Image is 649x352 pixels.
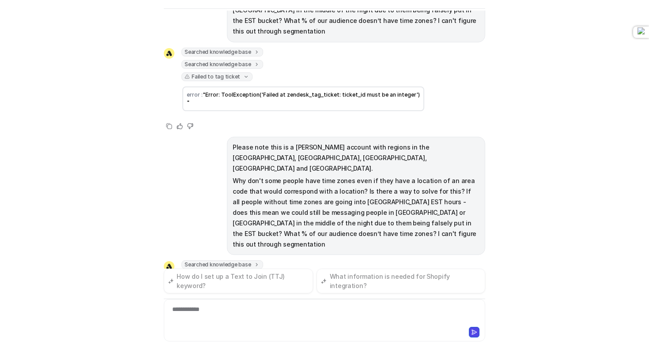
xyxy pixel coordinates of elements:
span: Searched knowledge base [181,48,263,56]
span: Searched knowledge base [181,260,263,269]
img: Widget [164,261,174,272]
span: Failed to tag ticket [181,72,253,81]
button: What information is needed for Shopify integration? [317,269,485,293]
img: loops-logo [638,27,649,37]
p: Please note this is a [PERSON_NAME] account with regions in the [GEOGRAPHIC_DATA], [GEOGRAPHIC_DA... [233,142,479,174]
button: How do I set up a Text to Join (TTJ) keyword? [164,269,313,293]
span: Searched knowledge base [181,60,263,69]
img: Widget [164,48,174,59]
p: Why don't some people have time zones even if they have a location of an area code that would cor... [233,176,479,250]
span: "Error: ToolException('Failed at zendesk_tag_ticket: ticket_id must be an integer') " [187,91,420,106]
span: error : [187,91,203,98]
